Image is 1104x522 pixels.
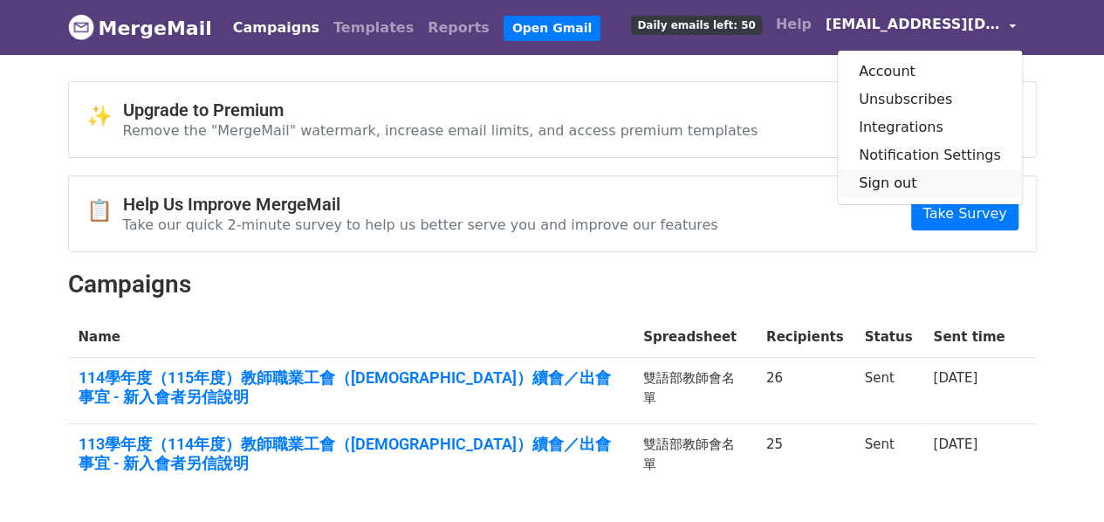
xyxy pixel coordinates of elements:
[769,7,819,42] a: Help
[123,216,718,234] p: Take our quick 2-minute survey to help us better serve you and improve our features
[854,424,922,491] td: Sent
[86,198,123,223] span: 📋
[68,14,94,40] img: MergeMail logo
[838,169,1022,197] a: Sign out
[756,317,854,358] th: Recipients
[68,10,212,46] a: MergeMail
[123,100,758,120] h4: Upgrade to Premium
[226,10,326,45] a: Campaigns
[86,104,123,129] span: ✨
[838,113,1022,141] a: Integrations
[68,270,1037,299] h2: Campaigns
[633,358,756,424] td: 雙語部教師會名單
[123,194,718,215] h4: Help Us Improve MergeMail
[819,7,1023,48] a: [EMAIL_ADDRESS][DOMAIN_NAME]
[624,7,768,42] a: Daily emails left: 50
[1017,438,1104,522] iframe: Chat Widget
[911,197,1018,230] a: Take Survey
[933,436,977,452] a: [DATE]
[633,317,756,358] th: Spreadsheet
[421,10,497,45] a: Reports
[922,317,1015,358] th: Sent time
[79,435,622,472] a: 113學年度（114年度）教師職業工會（[DEMOGRAPHIC_DATA]）續會／出會事宜 - 新入會者另信說明
[838,86,1022,113] a: Unsubscribes
[123,121,758,140] p: Remove the "MergeMail" watermark, increase email limits, and access premium templates
[79,368,622,406] a: 114學年度（115年度）教師職業工會（[DEMOGRAPHIC_DATA]）續會／出會事宜 - 新入會者另信說明
[1017,438,1104,522] div: 聊天小工具
[326,10,421,45] a: Templates
[631,16,761,35] span: Daily emails left: 50
[756,424,854,491] td: 25
[633,424,756,491] td: 雙語部教師會名單
[837,50,1023,205] div: [EMAIL_ADDRESS][DOMAIN_NAME]
[933,370,977,386] a: [DATE]
[838,141,1022,169] a: Notification Settings
[756,358,854,424] td: 26
[826,14,1000,35] span: [EMAIL_ADDRESS][DOMAIN_NAME]
[854,317,922,358] th: Status
[838,58,1022,86] a: Account
[504,16,600,41] a: Open Gmail
[854,358,922,424] td: Sent
[68,317,633,358] th: Name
